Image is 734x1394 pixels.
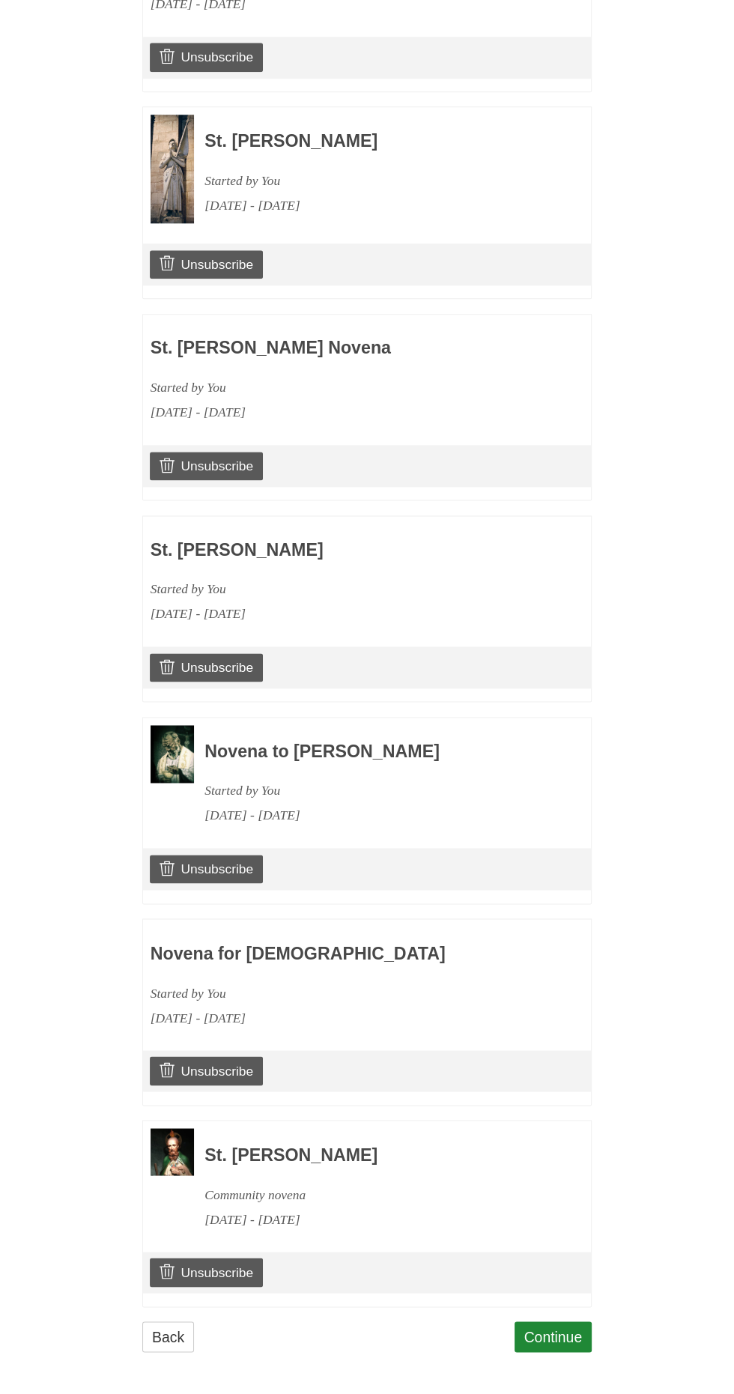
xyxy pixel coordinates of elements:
img: Novena image [151,115,194,223]
a: Unsubscribe [150,855,263,883]
a: Back [142,1321,194,1352]
div: Started by You [204,169,550,193]
h3: St. [PERSON_NAME] Novena [151,339,497,358]
div: Started by You [151,981,497,1005]
h3: St. [PERSON_NAME] [204,132,550,151]
a: Unsubscribe [150,1258,263,1286]
div: Started by You [151,375,497,400]
h3: St. [PERSON_NAME] [151,541,497,560]
a: Unsubscribe [150,1056,263,1085]
img: Novena image [151,725,194,784]
a: Unsubscribe [150,452,263,480]
a: Unsubscribe [150,43,263,71]
h3: St. [PERSON_NAME] [204,1145,550,1165]
div: [DATE] - [DATE] [151,1005,497,1030]
div: Community novena [204,1182,550,1207]
h3: Novena to [PERSON_NAME] [204,742,550,762]
div: [DATE] - [DATE] [151,601,497,626]
div: [DATE] - [DATE] [204,803,550,828]
a: Unsubscribe [150,653,263,682]
div: Started by You [151,577,497,601]
h3: Novena for [DEMOGRAPHIC_DATA] [151,944,497,963]
div: [DATE] - [DATE] [204,193,550,218]
a: Continue [515,1321,592,1352]
div: Started by You [204,778,550,803]
div: [DATE] - [DATE] [204,1207,550,1231]
a: Unsubscribe [150,250,263,279]
img: Novena image [151,1128,194,1175]
div: [DATE] - [DATE] [151,400,497,425]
